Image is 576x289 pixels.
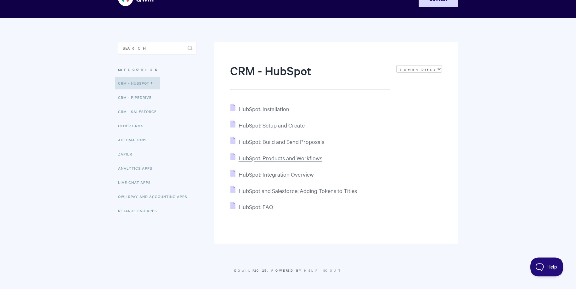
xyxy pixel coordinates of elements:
[239,171,314,178] span: HubSpot: Integration Overview
[118,133,151,146] a: Automations
[118,64,196,75] h3: Categories
[230,171,314,178] a: HubSpot: Integration Overview
[239,203,273,210] span: HubSpot: FAQ
[118,268,458,273] p: © 2025.
[239,105,289,112] span: HubSpot: Installation
[115,77,160,89] a: CRM - HubSpot
[118,148,137,160] a: Zapier
[118,190,192,203] a: QwilrPay and Accounting Apps
[271,268,342,273] span: Powered by
[118,42,196,54] input: Search
[118,105,161,118] a: CRM - Salesforce
[239,154,322,161] span: HubSpot: Products and Workflows
[118,176,155,189] a: Live Chat Apps
[530,258,563,276] iframe: Toggle Customer Support
[239,187,357,194] span: HubSpot and Salesforce: Adding Tokens to Titles
[118,162,157,174] a: Analytics Apps
[230,63,390,90] h1: CRM - HubSpot
[230,187,357,194] a: HubSpot and Salesforce: Adding Tokens to Titles
[239,122,305,129] span: HubSpot: Setup and Create
[230,105,289,112] a: HubSpot: Installation
[239,138,324,145] span: HubSpot: Build and Send Proposals
[230,203,273,210] a: HubSpot: FAQ
[230,138,324,145] a: HubSpot: Build and Send Proposals
[304,268,342,273] a: Help Scout
[118,204,162,217] a: Retargeting Apps
[230,154,322,161] a: HubSpot: Products and Workflows
[118,119,148,132] a: Other CRMs
[238,268,254,273] a: Qwilr
[118,91,156,104] a: CRM - Pipedrive
[396,65,442,73] select: Page reloads on selection
[230,122,305,129] a: HubSpot: Setup and Create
